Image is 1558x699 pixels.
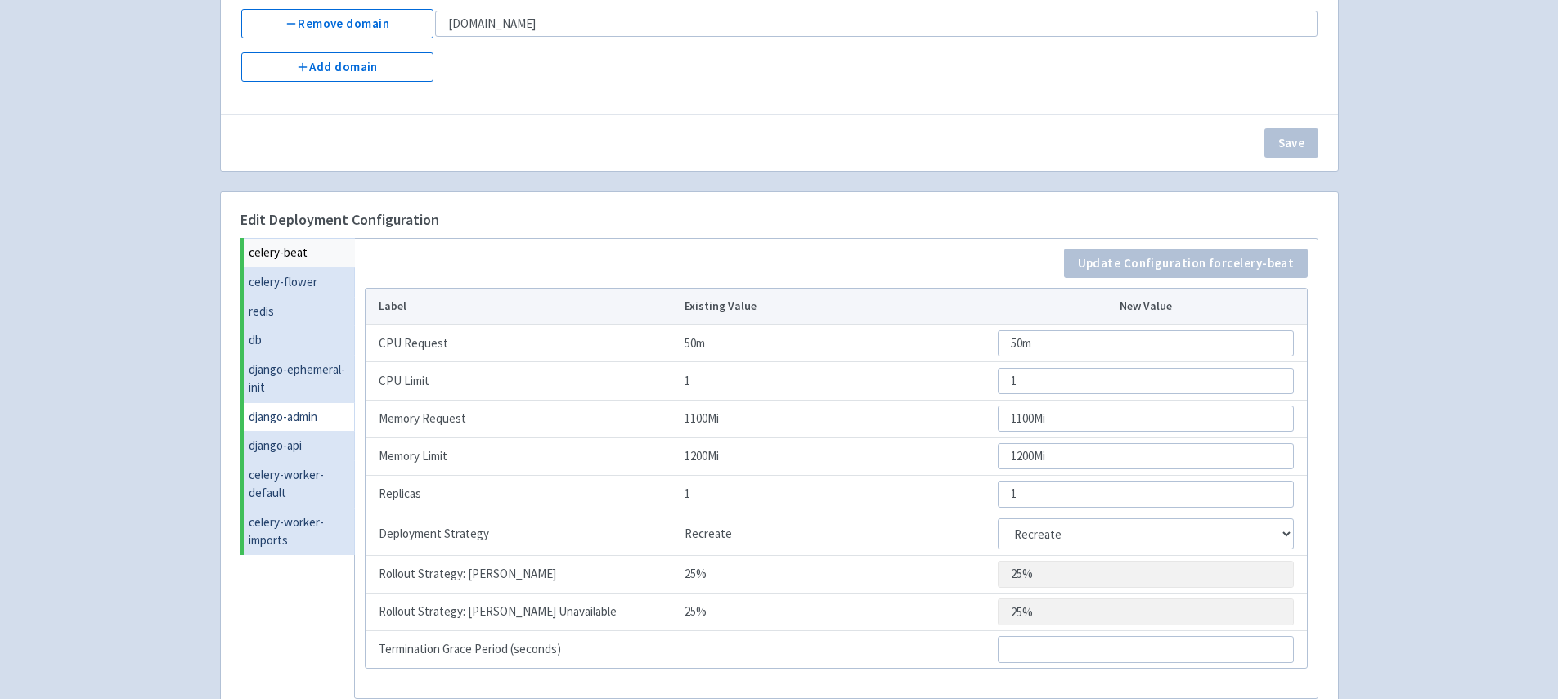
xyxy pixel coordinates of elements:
[679,437,993,475] td: 1200Mi
[244,297,355,326] a: redis
[244,355,355,402] a: django-ephemeral-init
[366,593,680,630] td: Rollout Strategy: [PERSON_NAME] Unavailable
[244,325,355,355] a: db
[240,212,1318,228] h4: Edit Deployment Configuration
[241,52,433,82] button: Add domain
[998,330,1293,356] input: CPU Request
[998,598,1293,625] input: Rollout Strategy: Max Unavailable
[993,289,1307,325] th: New Value
[244,238,355,268] a: celery-beat
[366,400,680,437] td: Memory Request
[366,289,680,325] th: Label
[241,9,433,38] button: Remove domain
[679,400,993,437] td: 1100Mi
[998,443,1293,469] input: Memory Limit
[244,460,355,508] a: celery-worker-default
[244,402,355,432] a: django-admin
[366,513,680,556] td: Deployment Strategy
[998,368,1293,394] input: CPU Limit
[366,362,680,400] td: CPU Limit
[998,481,1293,507] input: Replicas
[679,289,993,325] th: Existing Value
[244,508,355,555] a: celery-worker-imports
[679,475,993,513] td: 1
[244,267,355,297] a: celery-flower
[366,555,680,593] td: Rollout Strategy: [PERSON_NAME]
[679,513,993,556] td: Recreate
[366,437,680,475] td: Memory Limit
[998,561,1293,587] input: Rollout Strategy: Max Surge
[435,11,1318,37] input: Edit domain
[679,593,993,630] td: 25%
[998,406,1293,432] input: Memory Request
[679,362,993,400] td: 1
[679,555,993,593] td: 25%
[679,325,993,362] td: 50m
[366,475,680,513] td: Replicas
[998,636,1293,662] input: Termination Grace Period (seconds)
[1264,128,1318,158] button: Save
[366,325,680,362] td: CPU Request
[244,431,355,460] a: django-api
[366,631,680,669] td: Termination Grace Period (seconds)
[1064,249,1307,278] button: Update Configuration forcelery-beat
